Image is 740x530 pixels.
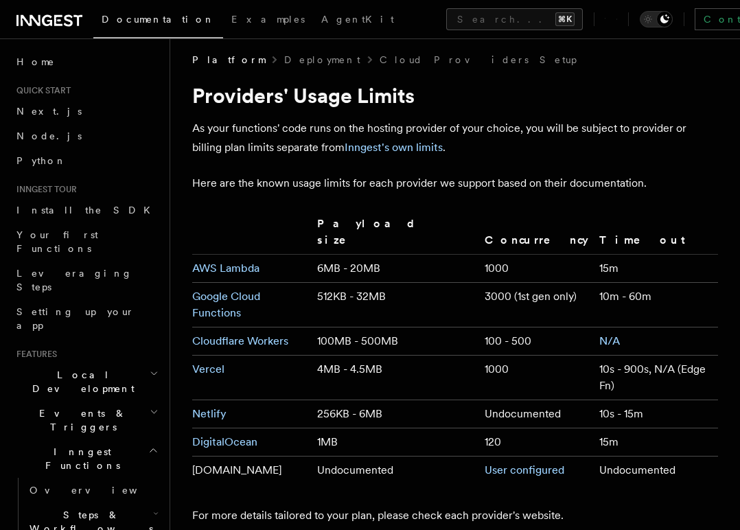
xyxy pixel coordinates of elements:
[16,306,135,331] span: Setting up your app
[11,362,161,401] button: Local Development
[192,290,260,319] a: Google Cloud Functions
[11,368,150,395] span: Local Development
[192,435,257,448] a: DigitalOcean
[312,215,479,255] th: Payload size
[594,428,718,457] td: 15m
[479,428,594,457] td: 120
[231,14,305,25] span: Examples
[479,400,594,428] td: Undocumented
[11,184,77,195] span: Inngest tour
[192,83,718,108] h1: Providers' Usage Limits
[11,124,161,148] a: Node.js
[192,334,288,347] a: Cloudflare Workers
[16,229,98,254] span: Your first Functions
[594,457,718,485] td: Undocumented
[479,356,594,400] td: 1000
[16,106,82,117] span: Next.js
[93,4,223,38] a: Documentation
[594,356,718,400] td: 10s - 900s, N/A (Edge Fn)
[594,400,718,428] td: 10s - 15m
[284,53,360,67] a: Deployment
[192,119,718,157] p: As your functions' code runs on the hosting provider of your choice, you will be subject to provi...
[594,215,718,255] th: Timeout
[16,268,132,292] span: Leveraging Steps
[312,356,479,400] td: 4MB - 4.5MB
[479,215,594,255] th: Concurrency
[11,148,161,173] a: Python
[192,407,227,420] a: Netlify
[16,205,159,216] span: Install the SDK
[11,401,161,439] button: Events & Triggers
[192,362,224,376] a: Vercel
[102,14,215,25] span: Documentation
[192,506,718,525] p: For more details tailored to your plan, please check each provider's website.
[192,174,718,193] p: Here are the known usage limits for each provider we support based on their documentation.
[24,478,161,503] a: Overview
[223,4,313,37] a: Examples
[11,299,161,338] a: Setting up your app
[11,349,57,360] span: Features
[640,11,673,27] button: Toggle dark mode
[479,327,594,356] td: 100 - 500
[485,463,564,476] a: User configured
[11,85,71,96] span: Quick start
[192,262,259,275] a: AWS Lambda
[555,12,575,26] kbd: ⌘K
[11,222,161,261] a: Your first Functions
[11,198,161,222] a: Install the SDK
[594,283,718,327] td: 10m - 60m
[312,327,479,356] td: 100MB - 500MB
[16,55,55,69] span: Home
[479,255,594,283] td: 1000
[192,457,312,485] td: [DOMAIN_NAME]
[11,445,148,472] span: Inngest Functions
[16,130,82,141] span: Node.js
[11,261,161,299] a: Leveraging Steps
[599,334,620,347] a: N/A
[594,255,718,283] td: 15m
[313,4,402,37] a: AgentKit
[312,400,479,428] td: 256KB - 6MB
[479,283,594,327] td: 3000 (1st gen only)
[11,49,161,74] a: Home
[16,155,67,166] span: Python
[312,255,479,283] td: 6MB - 20MB
[312,428,479,457] td: 1MB
[446,8,583,30] button: Search...⌘K
[11,406,150,434] span: Events & Triggers
[321,14,394,25] span: AgentKit
[345,141,443,154] a: Inngest's own limits
[11,99,161,124] a: Next.js
[312,457,479,485] td: Undocumented
[312,283,479,327] td: 512KB - 32MB
[11,439,161,478] button: Inngest Functions
[192,53,265,67] span: Platform
[380,53,577,67] a: Cloud Providers Setup
[30,485,171,496] span: Overview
